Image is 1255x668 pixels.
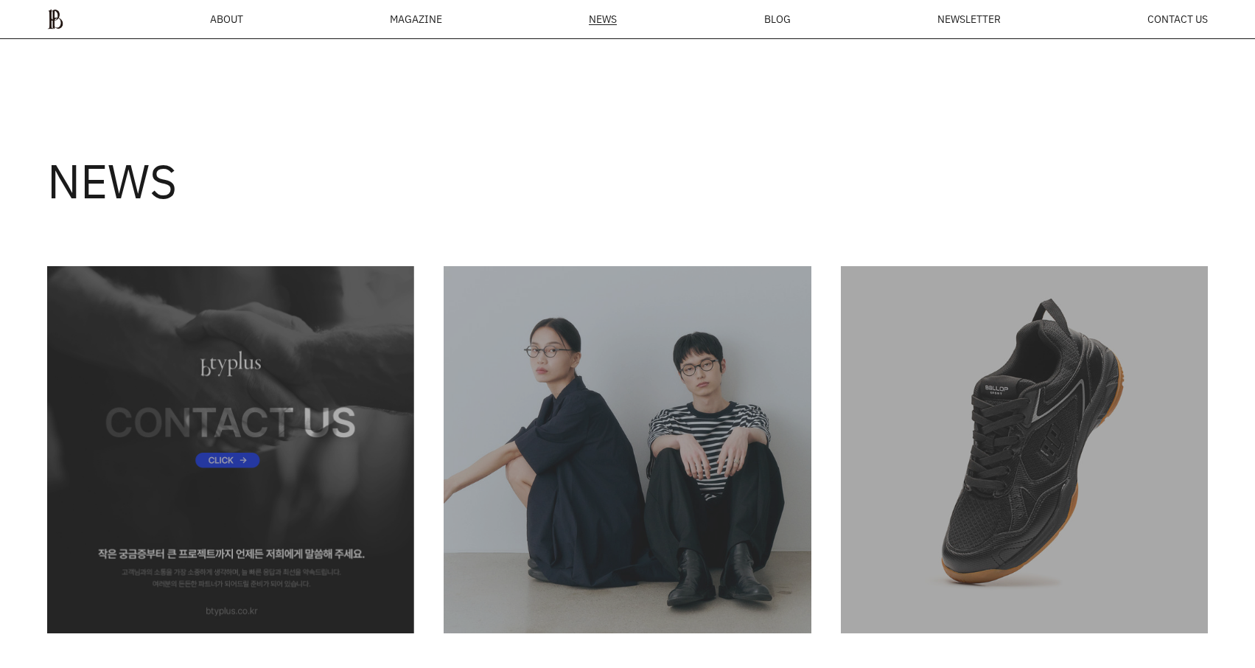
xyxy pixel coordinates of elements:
a: BLOG [764,14,791,24]
div: MAGAZINE [390,14,442,24]
img: 77533cce22de3.jpg [47,266,414,633]
span: NEWS [589,14,617,24]
a: ABOUT [210,14,243,24]
img: 635fa87dc6e6e.jpg [841,266,1208,633]
a: NEWSLETTER [937,14,1001,24]
h3: NEWS [47,157,177,204]
img: 9addd90a15588.jpg [444,266,811,633]
a: NEWS [589,14,617,25]
a: CONTACT US [1147,14,1208,24]
img: ba379d5522eb3.png [47,9,63,29]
